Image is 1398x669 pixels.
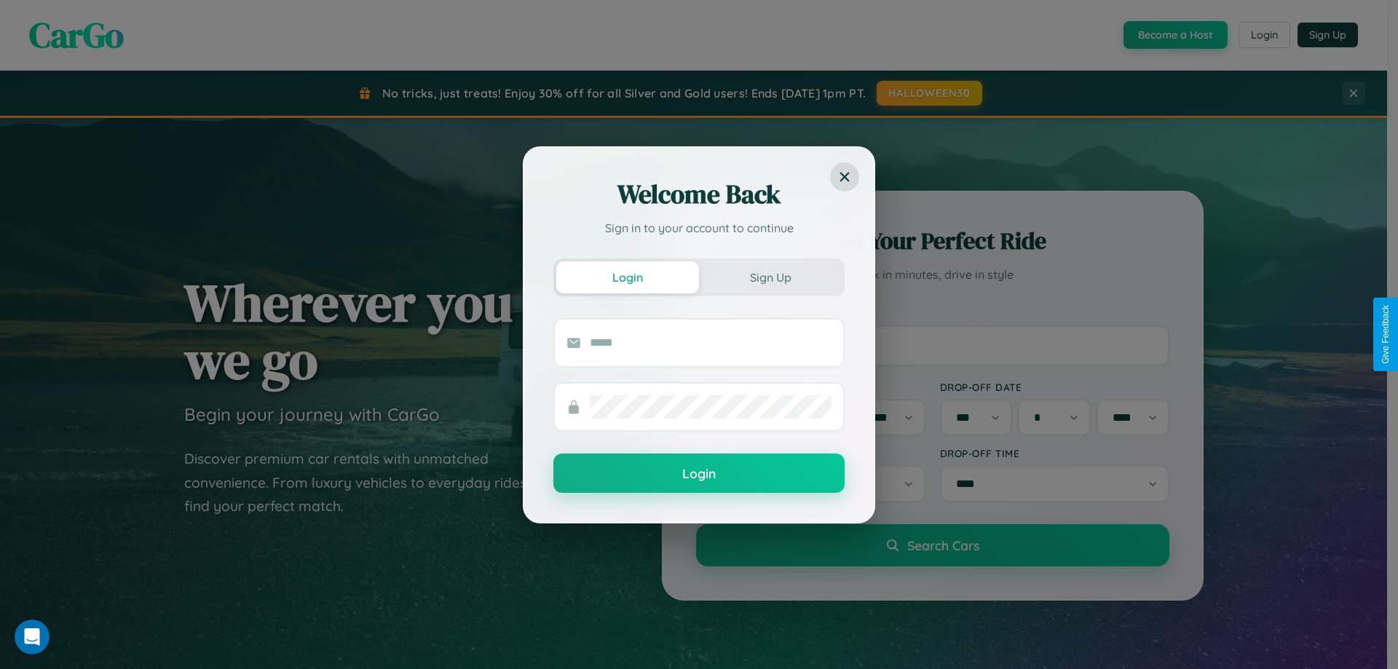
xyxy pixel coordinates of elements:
[556,261,699,293] button: Login
[699,261,842,293] button: Sign Up
[553,454,845,493] button: Login
[15,619,50,654] iframe: Intercom live chat
[1381,305,1391,364] div: Give Feedback
[553,219,845,237] p: Sign in to your account to continue
[553,177,845,212] h2: Welcome Back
